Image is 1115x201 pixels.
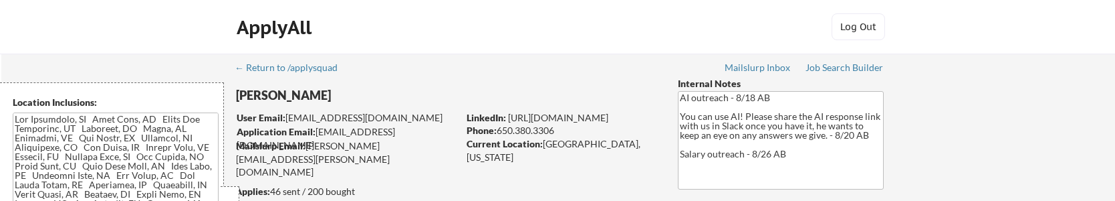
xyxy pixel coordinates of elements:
[237,126,316,137] strong: Application Email:
[467,125,497,136] strong: Phone:
[13,96,219,109] div: Location Inclusions:
[806,62,884,76] a: Job Search Builder
[508,112,608,123] a: [URL][DOMAIN_NAME]
[237,16,316,39] div: ApplyAll
[467,112,506,123] strong: LinkedIn:
[725,63,791,72] div: Mailslurp Inbox
[467,138,543,149] strong: Current Location:
[236,140,305,151] strong: Mailslurp Email:
[237,111,458,125] div: [EMAIL_ADDRESS][DOMAIN_NAME]
[235,185,458,198] div: 46 sent / 200 bought
[236,87,511,104] div: [PERSON_NAME]
[235,63,350,72] div: ← Return to /applysquad
[678,77,884,90] div: Internal Notes
[806,63,884,72] div: Job Search Builder
[725,62,791,76] a: Mailslurp Inbox
[467,124,656,137] div: 650.380.3306
[237,125,458,151] div: [EMAIL_ADDRESS][DOMAIN_NAME]
[235,186,270,197] strong: Applies:
[237,112,285,123] strong: User Email:
[467,137,656,163] div: [GEOGRAPHIC_DATA], [US_STATE]
[832,13,885,40] button: Log Out
[235,62,350,76] a: ← Return to /applysquad
[236,139,458,179] div: [PERSON_NAME][EMAIL_ADDRESS][PERSON_NAME][DOMAIN_NAME]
